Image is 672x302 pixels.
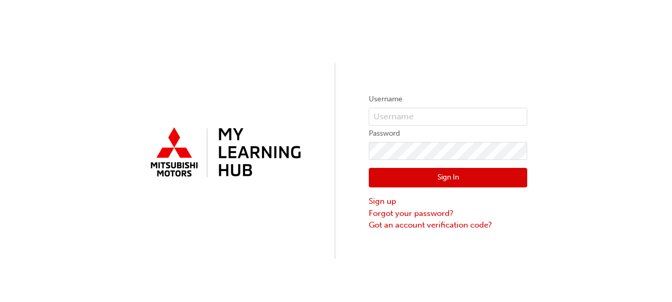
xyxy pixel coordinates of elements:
[369,207,527,220] a: Forgot your password?
[369,219,527,231] a: Got an account verification code?
[369,93,527,106] label: Username
[369,195,527,207] a: Sign up
[369,168,527,188] button: Sign In
[369,108,527,126] input: Username
[369,127,527,140] label: Password
[145,123,303,183] img: mmal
